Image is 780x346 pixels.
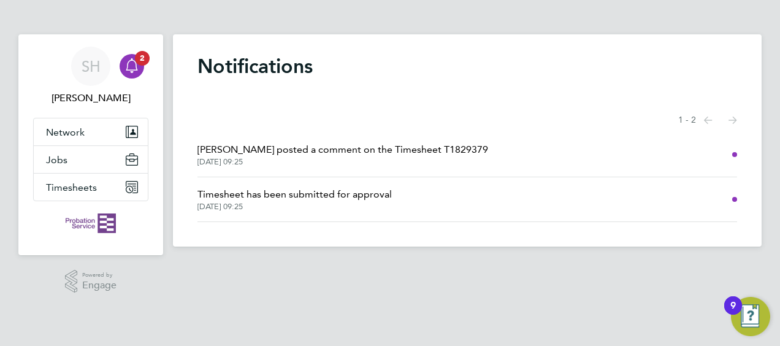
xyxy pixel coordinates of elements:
[18,34,163,255] nav: Main navigation
[197,157,488,167] span: [DATE] 09:25
[197,142,488,167] a: [PERSON_NAME] posted a comment on the Timesheet T1829379[DATE] 09:25
[46,182,97,193] span: Timesheets
[34,118,148,145] button: Network
[730,306,736,321] div: 9
[197,187,392,212] a: Timesheet has been submitted for approval[DATE] 09:25
[120,47,144,86] a: 2
[135,51,150,66] span: 2
[678,108,737,133] nav: Select page of notifications list
[82,270,117,280] span: Powered by
[33,213,148,233] a: Go to home page
[197,187,392,202] span: Timesheet has been submitted for approval
[197,54,737,79] h1: Notifications
[82,58,101,74] span: SH
[33,47,148,106] a: SH[PERSON_NAME]
[197,142,488,157] span: [PERSON_NAME] posted a comment on the Timesheet T1829379
[197,202,392,212] span: [DATE] 09:25
[46,154,67,166] span: Jobs
[678,114,696,126] span: 1 - 2
[33,91,148,106] span: Steve Hudson
[65,270,117,293] a: Powered byEngage
[731,297,770,336] button: Open Resource Center, 9 new notifications
[34,146,148,173] button: Jobs
[34,174,148,201] button: Timesheets
[46,126,85,138] span: Network
[82,280,117,291] span: Engage
[66,213,115,233] img: probationservice-logo-retina.png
